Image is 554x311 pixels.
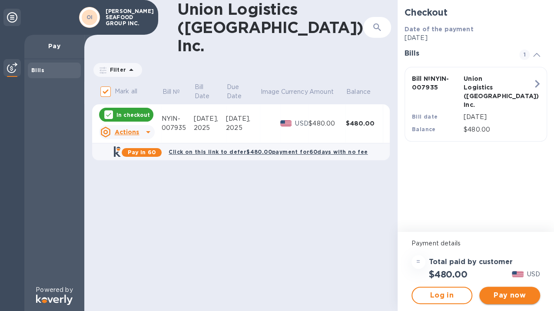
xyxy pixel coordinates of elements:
h3: Total paid by customer [429,258,513,266]
p: [DATE] [405,33,547,43]
div: [DATE], [226,114,260,123]
div: = [411,255,425,269]
button: Pay now [479,287,540,304]
p: Union Logistics ([GEOGRAPHIC_DATA]) Inc. [464,74,512,109]
p: Bill Date [194,83,214,101]
div: 2025 [226,123,260,132]
span: Log in [419,290,464,301]
h2: $480.00 [429,269,468,280]
div: $480.00 [345,119,382,128]
u: Actions [114,129,139,136]
span: Due Date [227,83,259,101]
p: Pay [31,42,77,50]
p: Bill № [163,87,180,96]
b: Balance [412,126,436,132]
img: Logo [36,294,73,305]
p: $480.00 [464,125,533,134]
p: Currency [281,87,308,96]
b: Pay in 60 [128,149,156,155]
span: Balance [346,87,382,96]
img: USD [280,120,292,126]
span: Pay now [486,290,533,301]
div: 2025 [194,123,226,132]
div: NYIN-007935 [162,114,194,132]
b: Bills [31,67,44,73]
span: Bill Date [194,83,225,101]
p: Payment details [411,239,540,248]
p: [PERSON_NAME] SEAFOOD GROUP INC. [106,8,149,26]
p: [DATE] [464,112,533,122]
span: Bill № [163,87,192,96]
h2: Checkout [405,7,547,18]
h3: Bills [405,50,509,58]
p: Amount [309,87,334,96]
div: $480.00 [309,119,345,128]
div: [DATE], [194,114,226,123]
b: OI [86,14,93,20]
p: Balance [346,87,371,96]
span: 1 [519,50,530,60]
b: Click on this link to defer $480.00 payment for 60 days with no fee [169,149,368,155]
p: Due Date [227,83,248,101]
p: Mark all [115,87,137,96]
button: Log in [411,287,472,304]
button: Bill №NYIN-007935Union Logistics ([GEOGRAPHIC_DATA]) Inc.Bill date[DATE]Balance$480.00 [405,67,547,142]
p: Filter [106,66,126,73]
p: USD [527,270,540,279]
p: Bill № NYIN-007935 [412,74,460,92]
b: Bill date [412,113,438,120]
p: USD [295,119,309,128]
img: USD [512,271,524,277]
p: Image [260,87,279,96]
span: Amount [309,87,345,96]
p: In checkout [116,111,150,119]
b: Date of the payment [405,26,474,33]
p: Powered by [36,285,73,294]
